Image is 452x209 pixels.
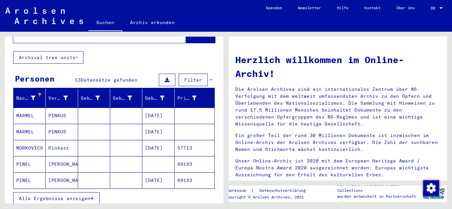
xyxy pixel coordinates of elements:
[177,93,206,103] div: Prisoner #
[88,15,122,32] a: Suchen
[122,15,183,30] a: Archiv erkunden
[142,89,174,107] mat-header-cell: Geburtsdatum
[175,172,214,188] mat-cell: 69193
[46,140,78,156] mat-cell: Pinkasz
[421,185,446,202] img: yv_logo.png
[78,89,110,107] mat-header-cell: Geburtsname
[431,6,438,11] span: DE
[46,108,78,123] mat-cell: PINKUS
[14,89,46,107] mat-header-cell: Nachname
[235,132,440,153] p: Ein großer Teil der rund 30 Millionen Dokumente ist inzwischen im Online-Archiv der Arolsen Archi...
[13,192,100,205] button: Alle Ergebnisse anzeigen
[14,108,46,123] mat-cell: MARMEL
[14,156,46,172] mat-cell: PINEL
[175,156,214,172] mat-cell: 69193
[14,172,46,188] mat-cell: PINEL
[5,8,83,24] img: Arolsen_neg.svg
[175,140,214,156] mat-cell: 57713
[142,124,174,140] mat-cell: [DATE]
[48,93,77,103] div: Vorname
[235,86,440,127] p: Die Arolsen Archives sind ein internationales Zentrum über NS-Verfolgung mit dem weltweit umfasse...
[254,187,314,194] a: Datenschutzerklärung
[13,51,83,64] button: Archival tree units
[235,53,440,81] h1: Herzlich willkommen im Online-Archiv!
[46,89,78,107] mat-header-cell: Vorname
[81,93,110,103] div: Geburtsname
[81,95,100,102] div: Geburtsname
[175,89,214,107] mat-header-cell: Prisoner #
[48,95,68,102] div: Vorname
[46,156,78,172] mat-cell: [PERSON_NAME]
[179,74,208,86] button: Filter
[113,95,132,102] div: Geburt‏
[423,180,439,196] img: Zustimmung ändern
[142,108,174,123] mat-cell: [DATE]
[423,180,439,196] div: Zustimmung ändern
[16,95,35,102] div: Nachname
[184,77,202,83] span: Filter
[225,194,314,200] p: Copyright © Arolsen Archives, 2021
[113,93,142,103] div: Geburt‏
[81,77,137,83] span: Datensätze gefunden
[15,73,55,85] div: Personen
[16,93,45,103] div: Nachname
[145,93,174,103] div: Geburtsdatum
[145,95,164,102] div: Geburtsdatum
[177,95,197,102] div: Prisoner #
[235,157,440,178] p: Unser Online-Archiv ist 2020 mit dem European Heritage Award / Europa Nostra Award 2020 ausgezeic...
[142,172,174,188] mat-cell: [DATE]
[225,187,314,194] div: |
[46,124,78,140] mat-cell: PINKUS
[14,124,46,140] mat-cell: MARMEL
[142,140,174,156] mat-cell: [DATE]
[110,89,142,107] mat-header-cell: Geburt‏
[14,140,46,156] mat-cell: MORKOVICS
[337,182,420,193] p: Die Arolsen Archives Online-Collections
[225,187,251,194] a: Impressum
[46,172,78,188] mat-cell: [PERSON_NAME]
[75,77,81,83] span: 13
[19,195,90,201] span: Alle Ergebnisse anzeigen
[337,193,420,205] p: wurden entwickelt in Partnerschaft mit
